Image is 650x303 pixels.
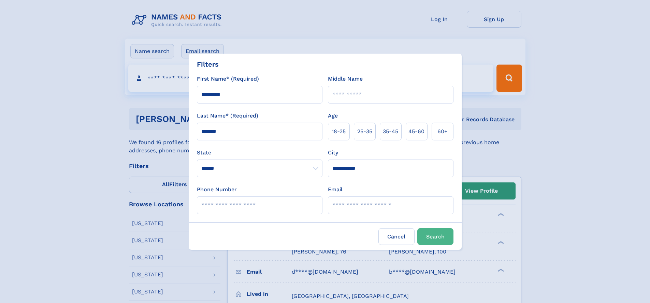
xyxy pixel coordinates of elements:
[197,185,237,194] label: Phone Number
[378,228,415,245] label: Cancel
[417,228,453,245] button: Search
[328,75,363,83] label: Middle Name
[328,149,338,157] label: City
[383,127,398,136] span: 35‑45
[357,127,372,136] span: 25‑35
[332,127,346,136] span: 18‑25
[197,59,219,69] div: Filters
[408,127,424,136] span: 45‑60
[197,75,259,83] label: First Name* (Required)
[328,185,343,194] label: Email
[437,127,448,136] span: 60+
[197,112,258,120] label: Last Name* (Required)
[328,112,338,120] label: Age
[197,149,322,157] label: State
